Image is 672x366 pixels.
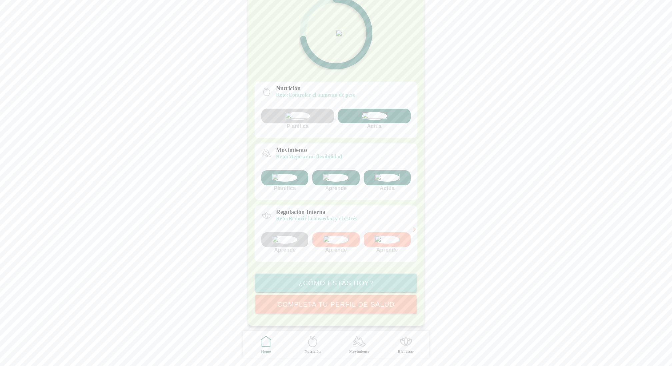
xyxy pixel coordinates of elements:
[349,349,369,354] ion-label: Movimiento
[276,92,356,98] p: Controlar el aumento de peso
[276,147,342,154] p: Movimiento
[261,170,308,191] div: Planifica
[276,92,288,98] span: reto:
[338,109,411,129] div: Actúa
[261,349,271,354] ion-label: Home
[261,109,334,129] div: Planifica
[312,170,359,191] div: Aprende
[255,274,417,292] ion-button: ¿Cómo estás hoy?
[255,295,417,314] ion-button: Completa tu perfil de salud
[276,85,356,92] p: Nutrición
[364,170,411,191] div: Actúa
[276,216,288,221] span: reto:
[312,232,359,253] div: Aprende
[398,349,414,354] ion-label: Bienestar
[276,216,357,222] p: Reducir la ansiedad y el estrés
[305,349,321,354] ion-label: Nutrición
[276,209,357,216] p: Regulación Interna
[276,154,288,159] span: reto:
[276,154,342,160] p: Mejorar mi flexibilidad
[364,232,411,253] div: Aprende
[261,232,308,253] div: Aprende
